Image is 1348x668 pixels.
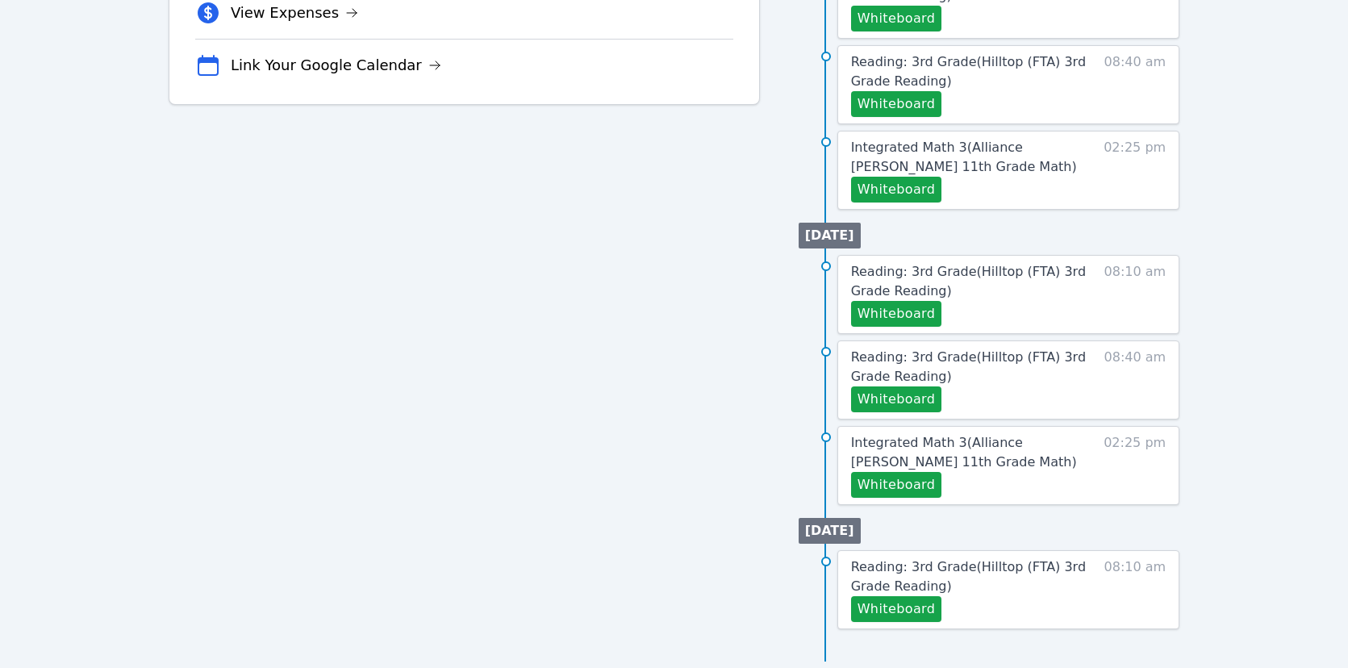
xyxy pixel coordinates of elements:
[851,386,942,412] button: Whiteboard
[1104,557,1166,622] span: 08:10 am
[851,301,942,327] button: Whiteboard
[851,349,1086,384] span: Reading: 3rd Grade ( Hilltop (FTA) 3rd Grade Reading )
[851,559,1086,594] span: Reading: 3rd Grade ( Hilltop (FTA) 3rd Grade Reading )
[851,472,942,498] button: Whiteboard
[1104,52,1166,117] span: 08:40 am
[851,433,1087,472] a: Integrated Math 3(Alliance [PERSON_NAME] 11th Grade Math)
[1104,433,1166,498] span: 02:25 pm
[851,140,1077,174] span: Integrated Math 3 ( Alliance [PERSON_NAME] 11th Grade Math )
[851,557,1087,596] a: Reading: 3rd Grade(Hilltop (FTA) 3rd Grade Reading)
[851,6,942,31] button: Whiteboard
[1104,138,1166,202] span: 02:25 pm
[799,223,861,248] li: [DATE]
[851,348,1087,386] a: Reading: 3rd Grade(Hilltop (FTA) 3rd Grade Reading)
[851,264,1086,299] span: Reading: 3rd Grade ( Hilltop (FTA) 3rd Grade Reading )
[851,138,1087,177] a: Integrated Math 3(Alliance [PERSON_NAME] 11th Grade Math)
[1104,262,1166,327] span: 08:10 am
[1104,348,1166,412] span: 08:40 am
[851,262,1087,301] a: Reading: 3rd Grade(Hilltop (FTA) 3rd Grade Reading)
[231,54,441,77] a: Link Your Google Calendar
[851,91,942,117] button: Whiteboard
[851,435,1077,470] span: Integrated Math 3 ( Alliance [PERSON_NAME] 11th Grade Math )
[231,2,358,24] a: View Expenses
[851,52,1087,91] a: Reading: 3rd Grade(Hilltop (FTA) 3rd Grade Reading)
[799,518,861,544] li: [DATE]
[851,54,1086,89] span: Reading: 3rd Grade ( Hilltop (FTA) 3rd Grade Reading )
[851,596,942,622] button: Whiteboard
[851,177,942,202] button: Whiteboard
